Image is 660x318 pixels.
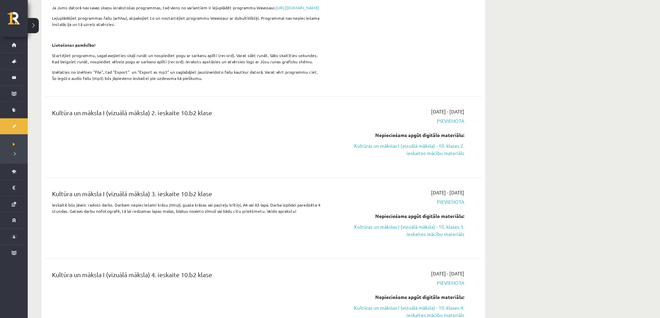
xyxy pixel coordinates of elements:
span: [DATE] - [DATE] [431,189,464,196]
p: Izvēlaties no izvēlnes "File", tad "Export" un "Export as mp3" un saglabājiet jaunizveidoto failu... [52,69,323,81]
span: [DATE] - [DATE] [431,270,464,277]
div: Kultūra un māksla I (vizuālā māksla) 3. ieskaite 10.b2 klase [52,189,323,202]
div: Kultūra un māksla I (vizuālā māksla) 2. ieskaite 10.b2 klase [52,108,323,121]
a: Kultūras un mākslas I (vizuālā māksla) - 10. klases 2. ieskaites mācību materiāls [334,142,464,157]
div: Nepieciešams apgūt digitālo materiālu: [334,131,464,139]
p: Startējiet programmu, sagatavojieties skaļi runāt un nospiediet pogu ar sarkanu aplīti (record). ... [52,52,323,65]
a: Rīgas 1. Tālmācības vidusskola [8,12,28,29]
div: Kultūra un māksla I (vizuālā māksla) 4. ieskaite 10.b2 klase [52,270,323,283]
p: Ja Jums datorā nav savas skaņu ierakstošas programmas, tad viens no variantiem ir lejuplādēt prog... [52,4,323,11]
span: Pievienota [334,279,464,287]
a: [URL][DOMAIN_NAME] [276,5,319,10]
div: Nepieciešams apgūt digitālo materiālu: [334,293,464,301]
strong: Lietošanas pamācība! [52,42,96,48]
span: Pievienota [334,117,464,125]
p: Ieskaitē būs jāveic radošs darbs. Darbam nepieciešami krāsu zīmuļi, guaša krāsas vai pasteļu krīt... [52,202,323,214]
span: Pievienota [334,198,464,206]
a: Kultūras un mākslas I (vizuālā māksla) - 10. klases 3. ieskaites mācību materiāls [334,223,464,238]
p: Lejuplādējiet programmas failu (arhīvu), atpakojiet to un nostartējiet programmu Wavozaur ar dubu... [52,15,323,27]
span: [DATE] - [DATE] [431,108,464,115]
div: Nepieciešams apgūt digitālo materiālu: [334,212,464,220]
